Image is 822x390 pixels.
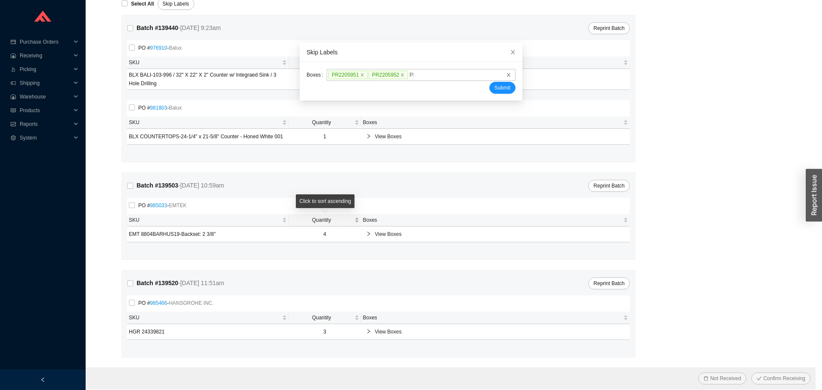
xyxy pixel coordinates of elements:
[20,49,71,63] span: Receiving
[129,58,280,67] span: SKU
[137,182,178,189] strong: Batch # 139503
[20,63,71,76] span: Picking
[127,57,289,69] th: SKU sortable
[375,132,625,141] span: View Boxes
[150,45,167,51] a: 976910
[290,58,353,67] span: Quantity
[375,230,625,238] span: View Boxes
[10,122,16,127] span: fund
[588,22,630,34] button: Reprint Batch
[366,231,371,236] span: right
[290,313,353,322] span: Quantity
[20,117,71,131] span: Reports
[135,299,217,307] span: PO # -
[150,300,167,306] a: 985466
[289,69,361,90] td: 1
[290,216,353,224] span: Quantity
[593,24,625,33] span: Reprint Batch
[289,129,361,145] td: 1
[127,116,289,129] th: SKU sortable
[178,280,224,286] span: - [DATE] 11:51am
[137,24,178,31] strong: Batch # 139440
[40,377,45,382] span: left
[289,57,361,69] th: Quantity sortable
[408,70,414,80] input: PR2205951closePR2205952closeclose
[363,313,622,322] span: Boxes
[360,73,364,77] span: close
[363,216,622,224] span: Boxes
[400,73,405,77] span: close
[366,329,371,334] span: right
[127,69,289,90] td: BLX BALI-103-996 / 32" X 22" X 2" Counter w/ Integraed Sink / 3 Hole Drilling
[366,134,371,139] span: right
[363,226,628,242] div: View Boxes
[10,108,16,113] span: read
[494,83,510,92] span: Submit
[137,280,178,286] strong: Batch # 139520
[489,82,515,94] button: Submit
[503,43,522,62] button: Close
[131,1,154,7] strong: Select All
[307,48,515,57] div: Skip Labels
[127,129,289,145] td: BLX COUNTERTOPS-24-1/4" x 21-5/8" Counter - Honed White 001
[289,226,361,242] td: 4
[361,214,630,226] th: Boxes sortable
[289,312,361,324] th: Quantity sortable
[135,104,185,112] span: PO # -
[20,90,71,104] span: Warehouse
[361,312,630,324] th: Boxes sortable
[127,312,289,324] th: SKU sortable
[290,118,353,127] span: Quantity
[169,300,214,306] span: HANSGROHE INC.
[588,277,630,289] button: Reprint Batch
[127,324,289,340] td: HGR 24339821
[363,324,628,339] div: View Boxes
[20,104,71,117] span: Products
[129,118,280,127] span: SKU
[169,45,182,51] span: Balux
[363,129,628,144] div: View Boxes
[178,24,220,31] span: - [DATE] 9:23am
[20,131,71,145] span: System
[178,182,224,189] span: - [DATE] 10:59am
[296,194,354,208] div: Click to sort ascending
[10,135,16,140] span: setting
[150,105,167,111] a: 981803
[289,116,361,129] th: Quantity sortable
[127,226,289,242] td: EMT 8804BARHUS19-Backset: 2 3/8"
[506,72,511,77] span: close
[135,44,185,52] span: PO # -
[375,327,625,336] span: View Boxes
[10,39,16,45] span: credit-card
[20,35,71,49] span: Purchase Orders
[751,372,810,384] button: checkConfirm Receiving
[369,71,408,79] span: PR2205952
[20,76,71,90] span: Shipping
[129,313,280,322] span: SKU
[593,182,625,190] span: Reprint Batch
[135,201,190,210] span: PO # -
[588,180,630,192] button: Reprint Batch
[129,216,280,224] span: SKU
[169,105,182,111] span: Balux
[169,202,186,208] span: EMTEK
[307,69,327,81] label: Boxes
[361,116,630,129] th: Boxes sortable
[289,324,361,340] td: 3
[510,49,516,55] span: close
[328,71,368,79] span: PR2205951
[363,118,622,127] span: Boxes
[593,279,625,288] span: Reprint Batch
[127,214,289,226] th: SKU sortable
[150,202,167,208] a: 985033
[289,214,361,226] th: Quantity sortable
